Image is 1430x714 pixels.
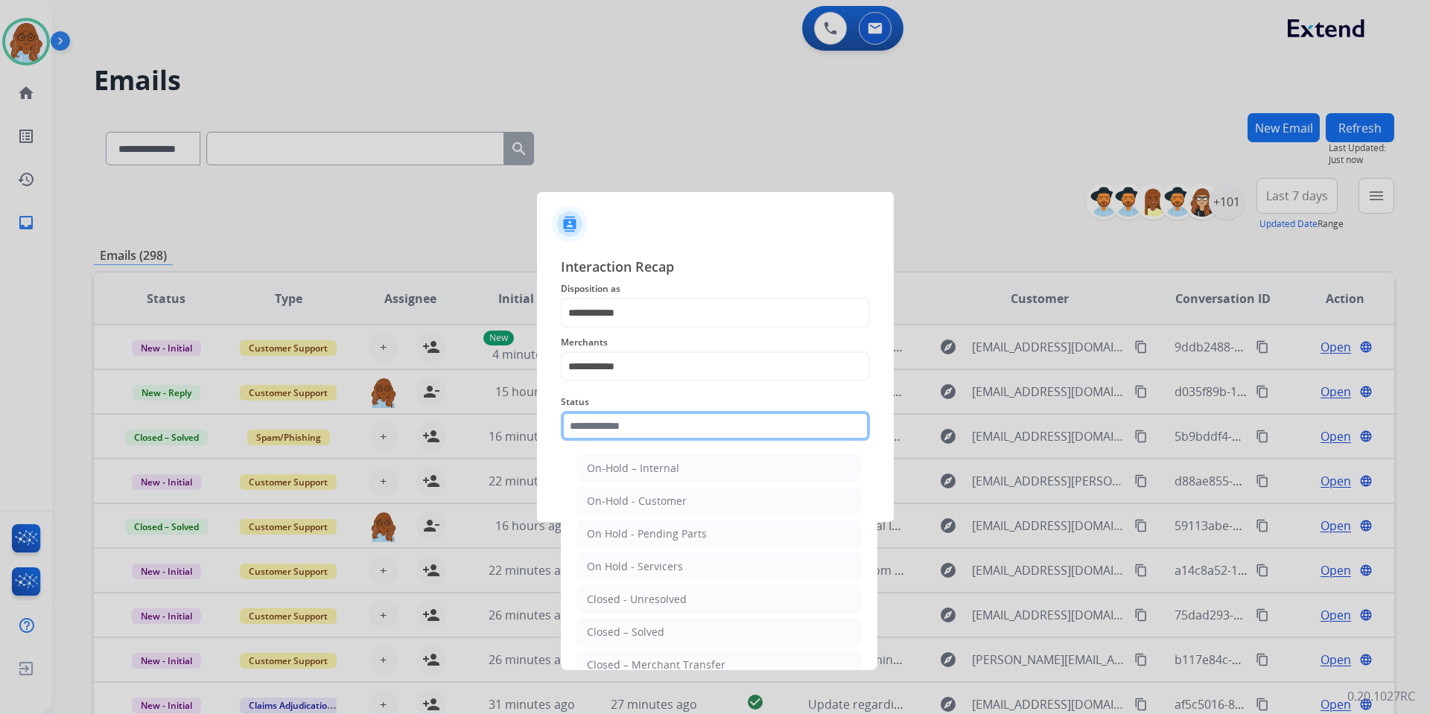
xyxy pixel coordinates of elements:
div: On Hold - Servicers [587,559,683,574]
div: On Hold - Pending Parts [587,526,707,541]
p: 0.20.1027RC [1347,687,1415,705]
div: On-Hold – Internal [587,461,679,476]
div: On-Hold - Customer [587,494,687,509]
span: Interaction Recap [561,256,870,280]
span: Disposition as [561,280,870,298]
div: Closed – Solved [587,625,664,640]
span: Status [561,393,870,411]
span: Merchants [561,334,870,351]
div: Closed – Merchant Transfer [587,657,725,672]
img: contactIcon [552,206,588,242]
div: Closed - Unresolved [587,592,687,607]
